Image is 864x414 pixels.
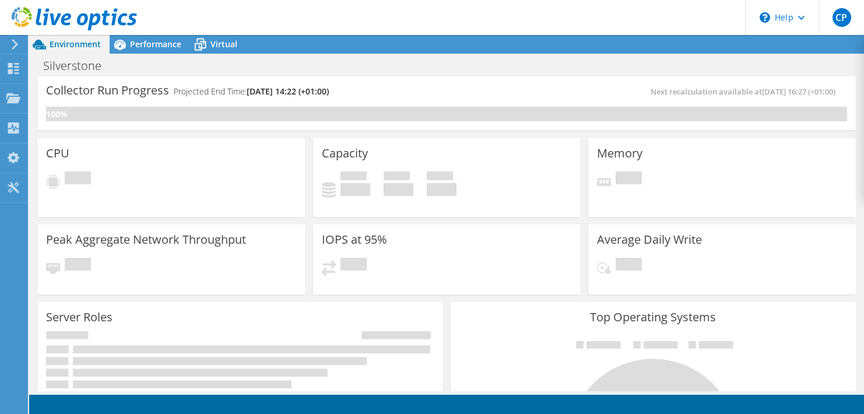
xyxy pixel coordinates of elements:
[174,85,329,98] h4: Projected End Time:
[322,233,387,246] h3: IOPS at 95%
[760,12,770,23] svg: \n
[427,183,456,196] h4: 0 GiB
[651,86,841,97] span: Next recalculation available at
[427,171,453,183] span: Total
[340,183,370,196] h4: 0 GiB
[130,38,181,50] span: Performance
[247,86,329,97] span: [DATE] 14:22 (+01:00)
[210,38,237,50] span: Virtual
[46,311,113,324] h3: Server Roles
[46,233,246,246] h3: Peak Aggregate Network Throughput
[65,171,91,187] span: Pending
[459,311,847,324] h3: Top Operating Systems
[384,183,413,196] h4: 0 GiB
[340,258,367,273] span: Pending
[616,258,642,273] span: Pending
[65,258,91,273] span: Pending
[762,86,835,97] span: [DATE] 16:27 (+01:00)
[384,171,410,183] span: Free
[50,38,101,50] span: Environment
[616,171,642,187] span: Pending
[340,171,367,183] span: Used
[597,147,642,160] h3: Memory
[322,147,368,160] h3: Capacity
[833,8,851,27] span: CP
[38,59,120,72] h1: Silverstone
[597,233,702,246] h3: Average Daily Write
[46,147,69,160] h3: CPU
